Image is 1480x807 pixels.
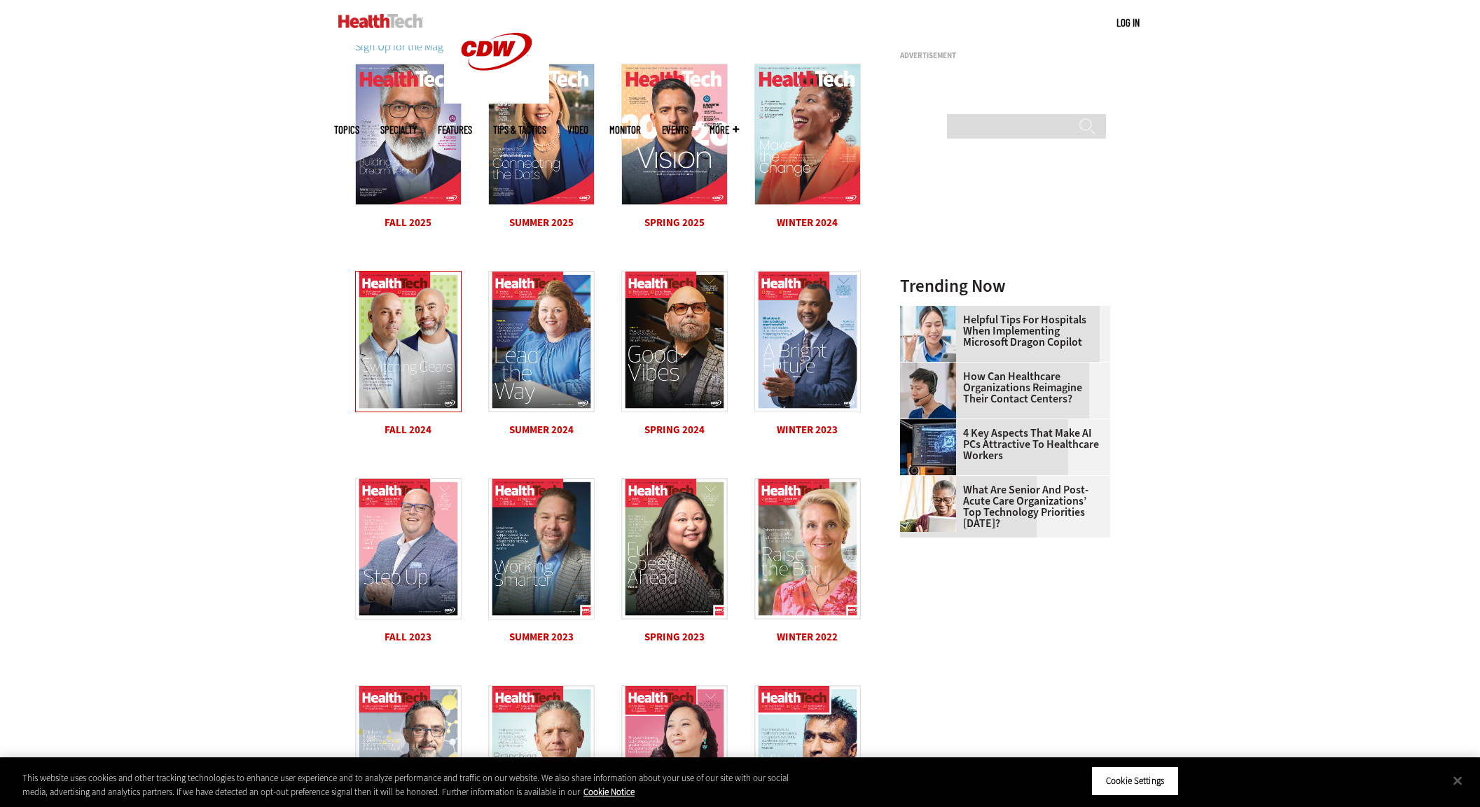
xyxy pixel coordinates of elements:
[509,630,574,644] a: Summer 2023
[355,271,462,412] img: HTQ324_Cover.jpg
[621,271,728,412] img: HTQ124_Cover.jpg
[338,14,423,28] img: Home
[1116,15,1140,30] div: User menu
[380,125,417,135] span: Specialty
[385,423,431,437] a: Fall 2024
[644,216,705,230] a: Spring 2025
[1442,765,1473,796] button: Close
[444,92,549,107] a: CDW
[754,478,861,619] img: HT_Q422_Cover.jpg
[900,65,1110,240] iframe: advertisement
[900,363,963,374] a: Healthcare contact center
[22,771,814,799] div: This website uses cookies and other tracking technologies to enhance user experience and to analy...
[334,125,359,135] span: Topics
[567,125,588,135] a: Video
[754,64,861,205] img: HLTECH_Q424_C1_Cover.jpg
[1116,16,1140,29] a: Log in
[438,125,472,135] a: Features
[662,125,689,135] a: Events
[488,478,595,619] img: HTQ223_Cover.jpg
[488,271,595,412] img: Cover_web_2.jpg
[900,306,963,317] a: Doctor using phone to dictate to tablet
[385,630,431,644] a: Fall 2023
[900,484,1102,529] a: What Are Senior and Post-Acute Care Organizations’ Top Technology Priorities [DATE]?
[900,363,956,419] img: Healthcare contact center
[777,630,838,644] a: Winter 2022
[385,216,431,230] a: Fall 2025
[710,125,739,135] span: More
[900,428,1102,461] a: 4 Key Aspects That Make AI PCs Attractive to Healthcare Workers
[493,125,546,135] a: Tips & Tactics
[509,216,574,230] a: Summer 2025
[900,476,956,532] img: Older person using tablet
[1091,766,1179,796] button: Cookie Settings
[900,314,1102,348] a: Helpful Tips for Hospitals When Implementing Microsoft Dragon Copilot
[754,271,861,412] img: HTQ423_Cover%20web.jpg
[509,423,574,437] a: Summer 2024
[777,216,838,230] a: Winter 2024
[900,419,963,430] a: Desktop monitor with brain AI concept
[900,419,956,475] img: Desktop monitor with brain AI concept
[609,125,641,135] a: MonITor
[900,476,963,487] a: Older person using tablet
[900,306,956,362] img: Doctor using phone to dictate to tablet
[583,786,635,798] a: More information about your privacy
[900,371,1102,405] a: How Can Healthcare Organizations Reimagine Their Contact Centers?
[900,277,1110,295] h3: Trending Now
[621,478,728,619] img: Cover_web_1.jpg
[777,423,838,437] a: Winter 2023
[355,478,462,619] img: HTQ323_Cover.jpg
[644,630,705,644] a: Spring 2023
[644,423,705,437] a: Spring 2024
